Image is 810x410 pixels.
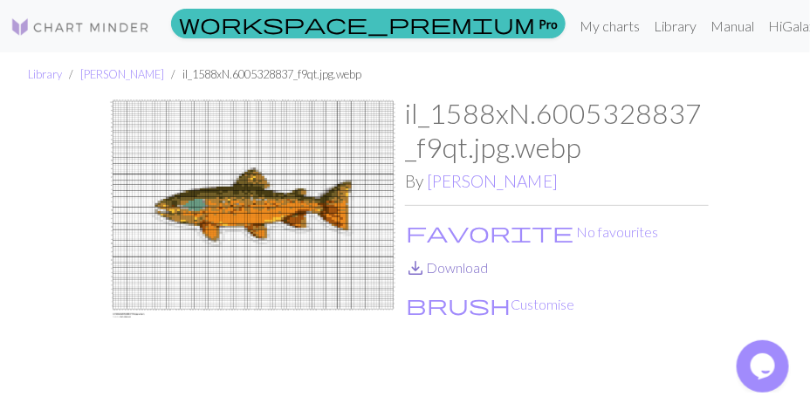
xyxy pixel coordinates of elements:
[405,221,659,243] button: Favourite No favourites
[573,9,647,44] a: My charts
[406,292,511,317] span: brush
[406,294,511,315] i: Customise
[80,67,164,81] a: [PERSON_NAME]
[405,256,426,280] span: save_alt
[704,9,761,44] a: Manual
[10,17,150,38] img: Logo
[647,9,704,44] a: Library
[406,222,573,243] i: Favourite
[427,171,558,191] a: [PERSON_NAME]
[405,171,709,191] h2: By
[405,259,488,276] a: DownloadDownload
[179,11,535,36] span: workspace_premium
[171,9,566,38] a: Pro
[164,66,361,83] li: il_1588xN.6005328837_f9qt.jpg.webp
[406,220,573,244] span: favorite
[28,67,62,81] a: Library
[405,293,575,316] button: CustomiseCustomise
[405,257,426,278] i: Download
[405,97,709,164] h1: il_1588xN.6005328837_f9qt.jpg.webp
[737,340,793,393] iframe: chat widget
